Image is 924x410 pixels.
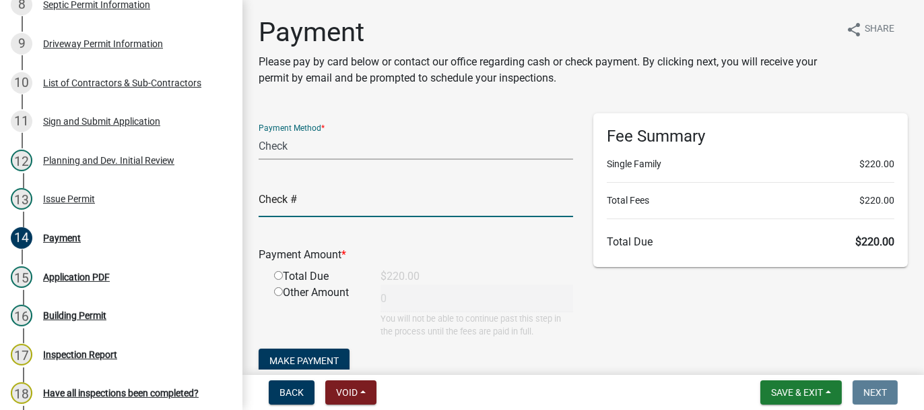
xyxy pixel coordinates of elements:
div: Payment [43,233,81,243]
div: Planning and Dev. Initial Review [43,156,174,165]
li: Single Family [607,157,894,171]
button: Back [269,380,315,405]
span: Make Payment [269,355,339,366]
div: 15 [11,266,32,288]
div: Have all inspections been completed? [43,388,199,398]
div: 10 [11,72,32,94]
button: Save & Exit [760,380,842,405]
div: Inspection Report [43,350,117,359]
div: 13 [11,188,32,210]
span: $220.00 [855,235,894,248]
span: $220.00 [859,157,894,171]
i: share [846,22,862,38]
span: Back [279,387,304,398]
div: Payment Amount [249,247,583,263]
div: Sign and Submit Application [43,117,160,126]
p: Please pay by card below or contact our office regarding cash or check payment. By clicking next,... [259,54,835,86]
div: 18 [11,382,32,404]
button: Next [853,380,898,405]
li: Total Fees [607,194,894,208]
div: Total Due [264,268,370,285]
span: Next [863,387,887,398]
div: 16 [11,305,32,326]
span: Save & Exit [771,387,823,398]
div: 14 [11,227,32,249]
div: Building Permit [43,311,106,320]
span: $220.00 [859,194,894,208]
div: List of Contractors & Sub-Contractors [43,78,201,88]
h6: Total Due [607,235,894,248]
button: Void [325,380,376,405]
h6: Fee Summary [607,127,894,146]
span: Share [865,22,894,38]
h1: Payment [259,16,835,49]
div: Other Amount [264,285,370,338]
div: 12 [11,150,32,171]
div: Driveway Permit Information [43,39,163,49]
button: shareShare [835,16,905,42]
div: 17 [11,344,32,365]
div: Issue Permit [43,194,95,204]
div: 11 [11,111,32,132]
span: Void [336,387,358,398]
div: 9 [11,33,32,55]
button: Make Payment [259,349,350,373]
div: Application PDF [43,272,110,282]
